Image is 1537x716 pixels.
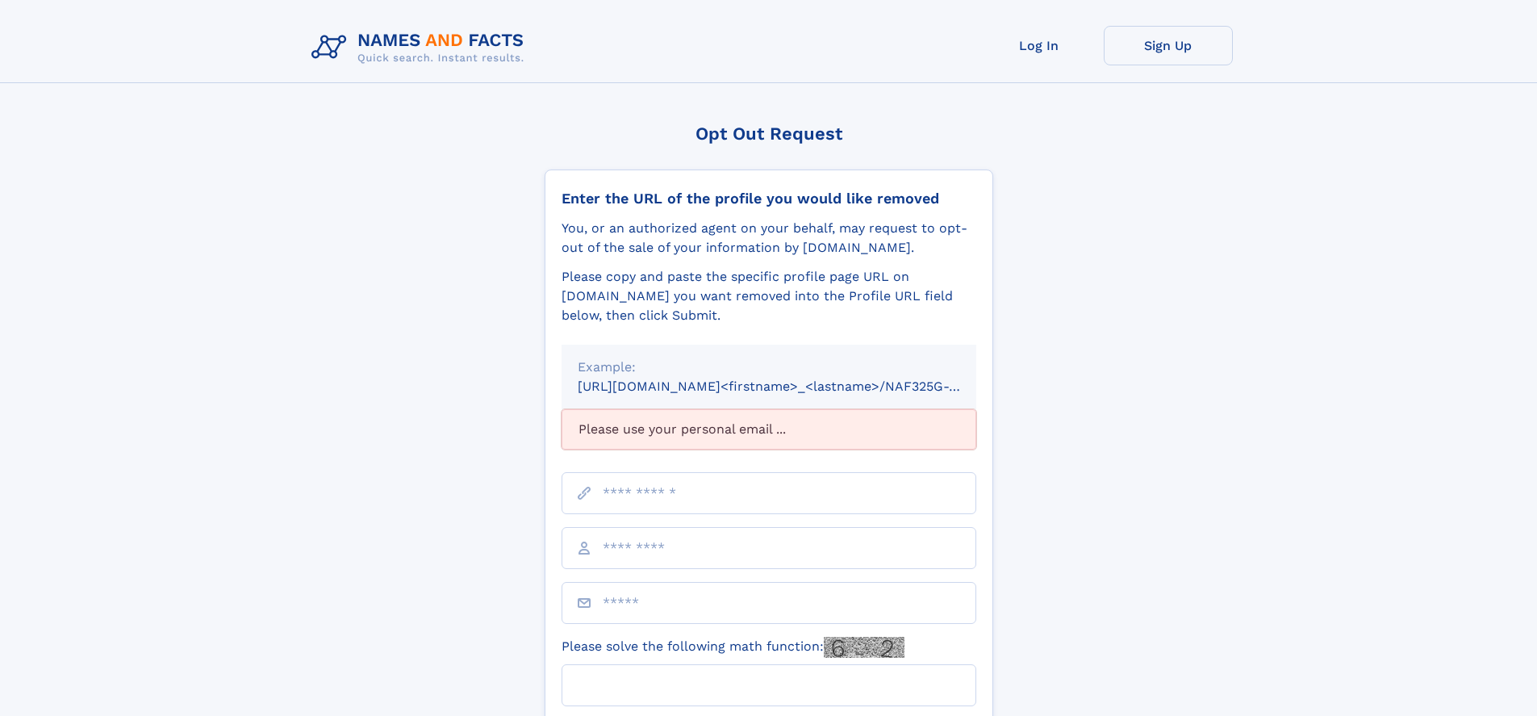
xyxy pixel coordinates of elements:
a: Log In [975,26,1104,65]
div: Opt Out Request [545,124,993,144]
div: Enter the URL of the profile you would like removed [562,190,976,207]
div: Please copy and paste the specific profile page URL on [DOMAIN_NAME] you want removed into the Pr... [562,267,976,325]
label: Please solve the following math function: [562,637,904,658]
div: Please use your personal email ... [562,409,976,450]
a: Sign Up [1104,26,1233,65]
small: [URL][DOMAIN_NAME]<firstname>_<lastname>/NAF325G-xxxxxxxx [578,379,1007,394]
div: Example: [578,358,960,377]
div: You, or an authorized agent on your behalf, may request to opt-out of the sale of your informatio... [562,219,976,258]
img: Logo Names and Facts [305,26,537,69]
